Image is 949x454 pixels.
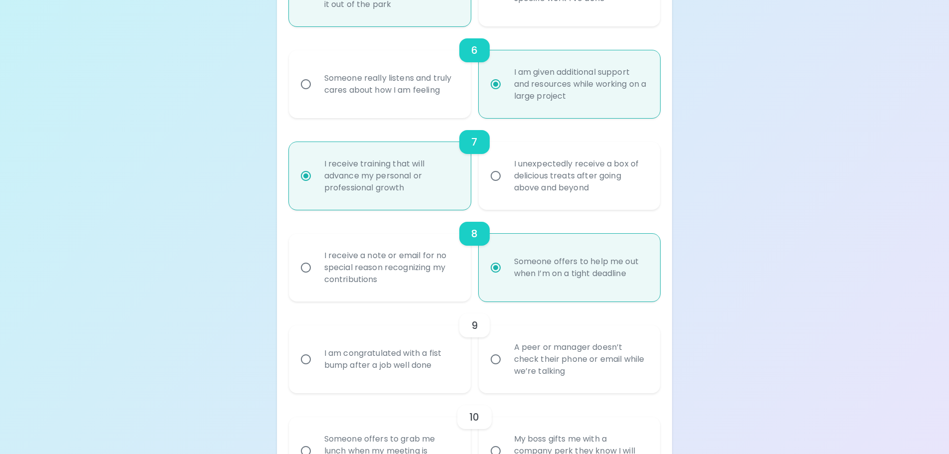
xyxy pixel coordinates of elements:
div: Someone offers to help me out when I’m on a tight deadline [506,244,655,292]
div: choice-group-check [289,302,661,393]
h6: 6 [471,42,478,58]
div: Someone really listens and truly cares about how I am feeling [316,60,465,108]
h6: 7 [471,134,477,150]
div: choice-group-check [289,210,661,302]
div: choice-group-check [289,26,661,118]
h6: 9 [471,317,478,333]
div: I am congratulated with a fist bump after a job well done [316,335,465,383]
div: I unexpectedly receive a box of delicious treats after going above and beyond [506,146,655,206]
h6: 8 [471,226,478,242]
h6: 10 [469,409,479,425]
div: I am given additional support and resources while working on a large project [506,54,655,114]
div: I receive training that will advance my personal or professional growth [316,146,465,206]
div: I receive a note or email for no special reason recognizing my contributions [316,238,465,298]
div: A peer or manager doesn’t check their phone or email while we’re talking [506,329,655,389]
div: choice-group-check [289,118,661,210]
